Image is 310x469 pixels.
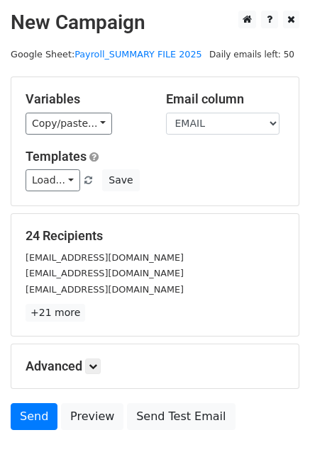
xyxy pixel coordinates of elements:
[26,149,87,164] a: Templates
[204,47,299,62] span: Daily emails left: 50
[26,113,112,135] a: Copy/paste...
[166,91,285,107] h5: Email column
[61,403,123,430] a: Preview
[26,304,85,322] a: +21 more
[26,228,284,244] h5: 24 Recipients
[11,403,57,430] a: Send
[11,11,299,35] h2: New Campaign
[26,169,80,191] a: Load...
[26,91,145,107] h5: Variables
[239,401,310,469] iframe: Chat Widget
[204,49,299,60] a: Daily emails left: 50
[26,358,284,374] h5: Advanced
[26,268,184,278] small: [EMAIL_ADDRESS][DOMAIN_NAME]
[26,252,184,263] small: [EMAIL_ADDRESS][DOMAIN_NAME]
[127,403,235,430] a: Send Test Email
[26,284,184,295] small: [EMAIL_ADDRESS][DOMAIN_NAME]
[102,169,139,191] button: Save
[11,49,202,60] small: Google Sheet:
[74,49,201,60] a: Payroll_SUMMARY FILE 2025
